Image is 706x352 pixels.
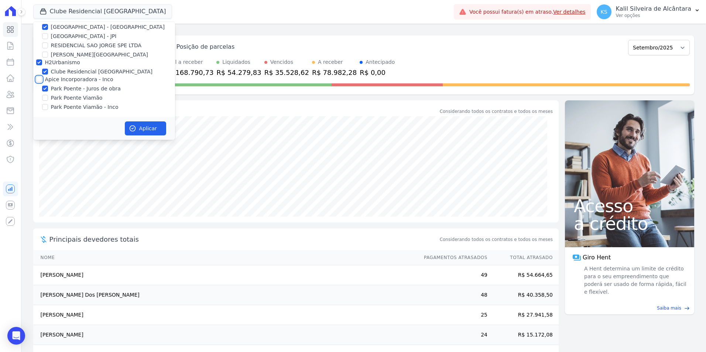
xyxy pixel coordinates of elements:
[318,58,343,66] div: A receber
[165,68,214,77] div: R$ 168.790,73
[45,59,80,65] label: H2Urbanismo
[33,265,417,285] td: [PERSON_NAME]
[616,5,691,13] p: Kalil Silveira de Alcântara
[51,42,142,49] label: RESIDENCIAL SAO JORGE SPE LTDA
[51,85,121,93] label: Park Poente - Juros de obra
[33,305,417,325] td: [PERSON_NAME]
[488,265,559,285] td: R$ 54.664,65
[417,325,488,345] td: 24
[569,305,690,311] a: Saiba mais east
[591,1,706,22] button: KS Kalil Silveira de Alcântara Ver opções
[49,234,438,244] span: Principais devedores totais
[601,9,607,14] span: KS
[440,108,553,115] div: Considerando todos os contratos e todos os meses
[583,253,611,262] span: Giro Hent
[51,103,119,111] label: Park Poente Viamão - Inco
[417,265,488,285] td: 49
[33,285,417,305] td: [PERSON_NAME] Dos [PERSON_NAME]
[488,325,559,345] td: R$ 15.172,08
[45,76,113,82] label: Apice Incorporadora - Inco
[33,4,172,18] button: Clube Residencial [GEOGRAPHIC_DATA]
[574,197,685,215] span: Acesso
[488,250,559,265] th: Total Atrasado
[469,8,586,16] span: Você possui fatura(s) em atraso.
[33,325,417,345] td: [PERSON_NAME]
[51,32,117,40] label: [GEOGRAPHIC_DATA] - JPI
[222,58,250,66] div: Liquidados
[216,68,261,77] div: R$ 54.279,83
[176,42,235,51] div: Posição de parcelas
[440,236,553,243] span: Considerando todos os contratos e todos os meses
[417,305,488,325] td: 25
[366,58,395,66] div: Antecipado
[51,51,148,59] label: [PERSON_NAME][GEOGRAPHIC_DATA]
[574,215,685,232] span: a crédito
[165,58,214,66] div: Total a receber
[7,327,25,345] div: Open Intercom Messenger
[312,68,357,77] div: R$ 78.982,28
[553,9,586,15] a: Ver detalhes
[488,305,559,325] td: R$ 27.941,58
[616,13,691,18] p: Ver opções
[51,94,103,102] label: Park Poente Viamão
[33,250,417,265] th: Nome
[417,285,488,305] td: 48
[51,68,152,76] label: Clube Residencial [GEOGRAPHIC_DATA]
[264,68,309,77] div: R$ 35.528,62
[360,68,395,77] div: R$ 0,00
[49,106,438,116] div: Saldo devedor total
[417,250,488,265] th: Pagamentos Atrasados
[51,23,165,31] label: [GEOGRAPHIC_DATA] - [GEOGRAPHIC_DATA]
[684,306,690,311] span: east
[583,265,687,296] span: A Hent determina um limite de crédito para o seu empreendimento que poderá ser usado de forma ráp...
[270,58,293,66] div: Vencidos
[488,285,559,305] td: R$ 40.358,50
[657,305,681,311] span: Saiba mais
[125,121,166,135] button: Aplicar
